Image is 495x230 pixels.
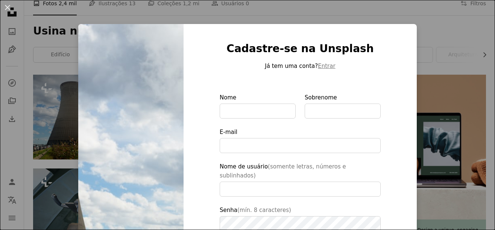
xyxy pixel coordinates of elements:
label: E-mail [220,128,381,153]
span: (mín. 8 caracteres) [237,207,291,213]
label: Nome de usuário [220,162,381,197]
input: E-mail [220,138,381,153]
p: Já tem uma conta? [220,62,381,71]
input: Sobrenome [305,104,381,119]
input: Nome de usuário(somente letras, números e sublinhados) [220,182,381,197]
button: Entrar [318,62,335,71]
h1: Cadastre-se na Unsplash [220,42,381,56]
label: Sobrenome [305,93,381,119]
span: (somente letras, números e sublinhados) [220,163,346,179]
label: Nome [220,93,296,119]
input: Nome [220,104,296,119]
